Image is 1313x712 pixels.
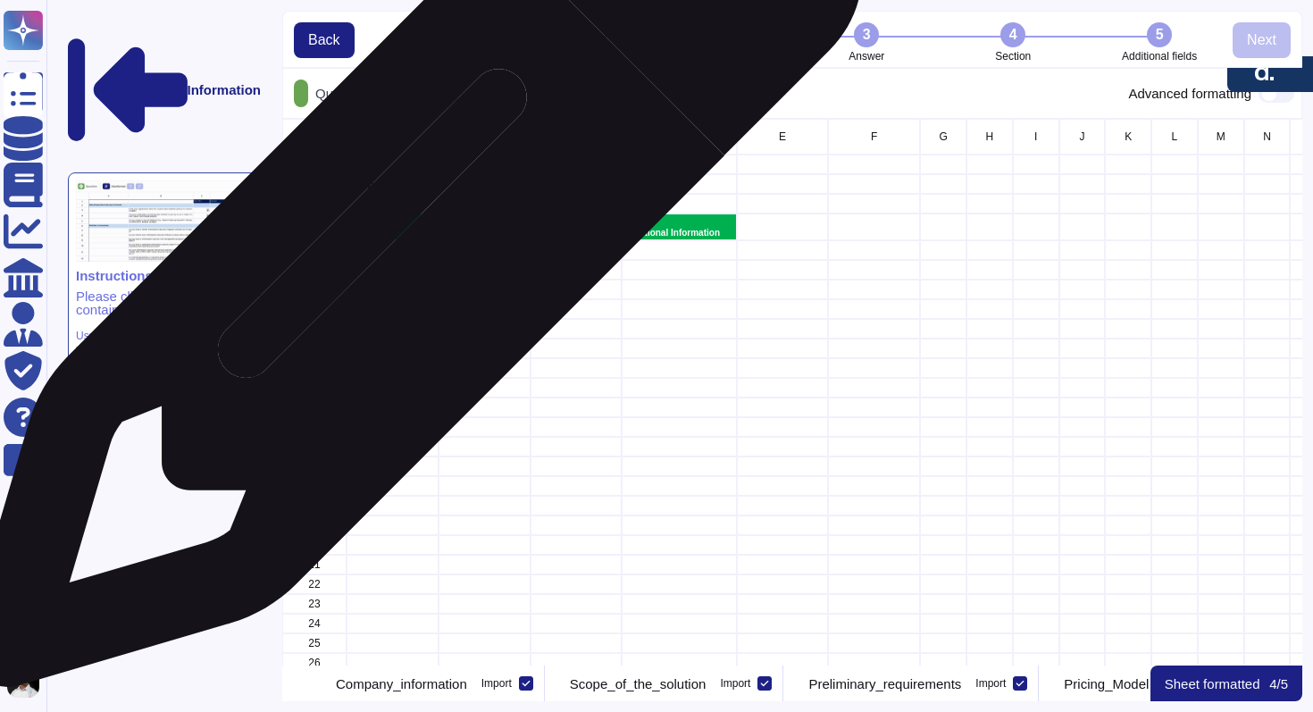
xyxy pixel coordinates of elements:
div: 9 [282,319,347,339]
div: 7 [282,280,347,299]
li: Sheets selection [355,22,501,62]
img: instruction [76,180,253,262]
p: 4 / 5 [1269,677,1288,691]
button: Next [1233,22,1291,58]
div: 26 [282,653,347,673]
span: N [1263,131,1271,142]
span: E [779,131,786,142]
div: 21 [282,555,347,574]
li: Question [501,22,648,62]
div: 15 [282,437,347,457]
li: Additional fields [1086,22,1233,62]
p: Company [349,229,436,238]
p: SUPPLIER NAME: [349,182,436,191]
div: grid [282,119,1302,666]
div: 10 [282,339,347,358]
div: Import [975,678,1006,689]
div: 2 [282,174,347,194]
div: 1 [282,155,347,174]
span: J [1079,131,1084,142]
span: B [481,131,488,142]
div: 4 [1000,22,1025,47]
p: Preliminary_requirements [808,677,961,691]
div: 6 [282,260,347,280]
span: H [986,131,994,142]
p: Scope_of_the_solution [570,677,707,691]
div: Import [720,678,750,689]
span: F [871,131,877,142]
li: Yes / No [647,22,793,62]
div: 25 [282,633,347,653]
p: Product/Service and Applied Area [441,220,528,238]
span: D [675,131,683,142]
div: 4 [26,628,37,639]
img: user [7,666,39,698]
div: 4 [282,214,347,240]
p: Usually: -Questions -Requirements -Measures [76,331,253,373]
span: Back [308,33,340,47]
div: 24 [282,614,347,633]
div: 16 [282,457,347,476]
div: 3 [282,194,347,214]
span: M [1217,131,1225,142]
div: 22 [282,574,347,594]
div: 12 [282,378,347,398]
p: Instructions : [76,269,253,282]
button: Back [294,22,355,58]
div: 19 [282,515,347,535]
span: I [1034,131,1037,142]
div: 2 [707,22,732,47]
div: 23 [282,594,347,614]
div: 3 [854,22,879,47]
span: Next [1247,33,1276,47]
span: K [1125,131,1132,142]
div: 5 [282,240,347,260]
p: Please click on the cells that contain the form’s questions [76,289,253,316]
button: user [4,662,52,701]
div: 11 [282,358,347,378]
p: Company_information [336,677,467,691]
div: 17 [282,476,347,496]
span: G [939,131,947,142]
div: 13 [282,398,347,417]
li: Answer [793,22,940,62]
p: Pricing_Model [1064,677,1149,691]
div: Import [481,678,512,689]
div: 8 [282,299,347,319]
div: 20 [282,535,347,555]
div: 1 [561,22,586,47]
li: Section [940,22,1086,62]
span: A [389,131,396,142]
div: 14 [282,417,347,437]
p: Question [308,87,369,100]
p: Sheet formatted [1165,677,1260,691]
div: 5 [1147,22,1172,47]
div: 18 [282,496,347,515]
div: Advanced formatting [1128,85,1294,103]
p: Additional Information [624,229,733,238]
span: L [1172,131,1178,142]
span: C [573,131,581,142]
p: Implementation Date [533,216,620,234]
p: Information [188,83,262,96]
